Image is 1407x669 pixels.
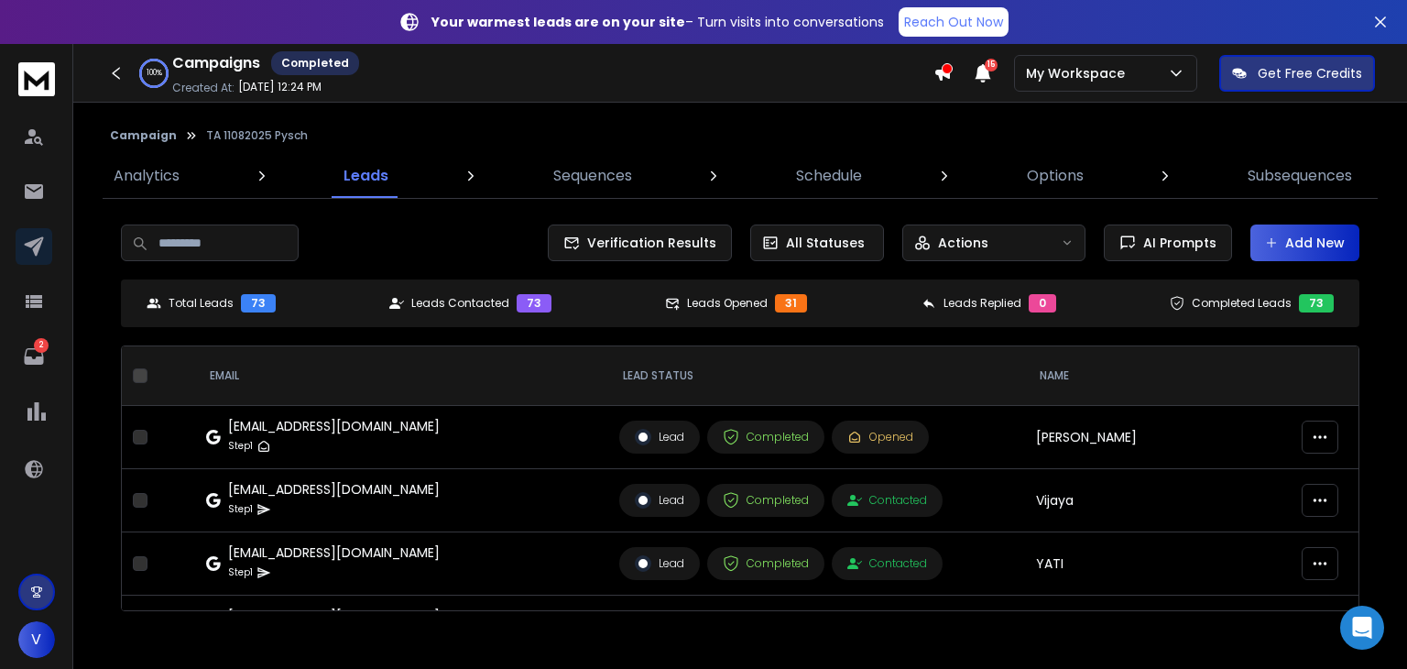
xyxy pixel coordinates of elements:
a: Reach Out Now [899,7,1009,37]
td: YATI [1025,532,1291,596]
p: 2 [34,338,49,353]
img: logo [18,62,55,96]
a: Schedule [785,154,873,198]
button: Campaign [110,128,177,143]
p: Step 1 [228,500,253,519]
p: – Turn visits into conversations [431,13,884,31]
div: Opened [847,430,913,444]
p: Schedule [796,165,862,187]
div: Completed [271,51,359,75]
p: Leads Contacted [411,296,509,311]
button: V [18,621,55,658]
h1: Campaigns [172,52,260,74]
p: All Statuses [786,234,865,252]
button: Verification Results [548,225,732,261]
div: [EMAIL_ADDRESS][DOMAIN_NAME] [228,607,440,625]
button: AI Prompts [1104,225,1232,261]
span: AI Prompts [1136,234,1216,252]
p: Subsequences [1248,165,1352,187]
div: 73 [241,294,276,313]
div: Completed [723,492,809,509]
p: Get Free Credits [1258,64,1362,82]
p: Options [1027,165,1084,187]
div: [EMAIL_ADDRESS][DOMAIN_NAME] [228,543,440,562]
div: Open Intercom Messenger [1340,606,1384,650]
div: 73 [517,294,551,313]
div: Lead [635,429,684,445]
p: Leads [344,165,388,187]
a: 2 [16,338,52,375]
div: [EMAIL_ADDRESS][DOMAIN_NAME] [228,480,440,499]
a: Analytics [103,154,191,198]
p: Analytics [114,165,180,187]
span: Verification Results [580,234,716,252]
p: Step 1 [228,564,253,582]
button: Add New [1250,225,1359,261]
p: Sequences [553,165,632,187]
th: NAME [1025,346,1291,406]
div: Lead [635,492,684,509]
div: Lead [635,555,684,572]
div: 31 [775,294,807,313]
th: LEAD STATUS [608,346,1025,406]
td: [PERSON_NAME] [1025,596,1291,659]
strong: Your warmest leads are on your site [431,13,685,31]
div: Completed [723,429,809,445]
a: Options [1016,154,1095,198]
p: Reach Out Now [904,13,1003,31]
p: Created At: [172,81,234,95]
a: Leads [333,154,399,198]
p: Leads Opened [687,296,768,311]
td: Vijaya [1025,469,1291,532]
p: Completed Leads [1192,296,1292,311]
div: 73 [1299,294,1334,313]
p: [DATE] 12:24 PM [238,80,322,94]
p: Total Leads [169,296,234,311]
div: [EMAIL_ADDRESS][DOMAIN_NAME] [228,417,440,435]
div: Contacted [847,556,927,571]
a: Sequences [542,154,643,198]
p: Step 1 [228,437,253,455]
p: My Workspace [1026,64,1132,82]
td: [PERSON_NAME] [1025,406,1291,469]
th: EMAIL [195,346,608,406]
p: Leads Replied [943,296,1021,311]
p: TA 11082025 Pysch [206,128,308,143]
div: Contacted [847,493,927,508]
a: Subsequences [1237,154,1363,198]
div: 0 [1029,294,1056,313]
p: Actions [938,234,988,252]
button: Get Free Credits [1219,55,1375,92]
p: 100 % [147,68,162,79]
div: Completed [723,555,809,572]
span: 15 [985,59,998,71]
